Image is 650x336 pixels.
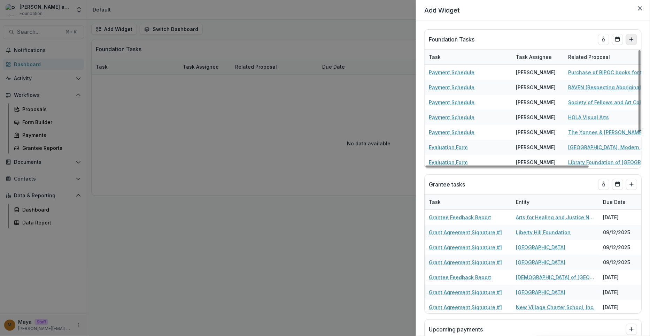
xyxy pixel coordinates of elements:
[612,179,623,190] button: Calendar
[516,144,556,151] div: [PERSON_NAME]
[568,99,647,106] a: Society of Fellows and Art Collectors' Council
[516,259,565,266] a: [GEOGRAPHIC_DATA]
[429,35,474,44] p: Foundation Tasks
[516,304,595,311] a: New Village Charter School, Inc.
[512,53,556,61] div: Task Assignee
[598,179,609,190] button: toggle-assigned-to-me
[512,49,564,64] div: Task Assignee
[425,49,512,64] div: Task
[429,259,502,266] a: Grant Agreement Signature #1
[429,325,483,334] p: Upcoming payments
[425,53,445,61] div: Task
[425,198,445,206] div: Task
[429,69,474,76] a: Payment Schedule
[564,53,614,61] div: Related Proposal
[626,324,637,335] button: Add to dashboard
[516,229,571,236] a: Liberty Hill Foundation
[635,3,646,14] button: Close
[568,114,609,121] a: HOLA Visual Arts
[429,229,502,236] a: Grant Agreement Signature #1
[599,198,630,206] div: Due Date
[516,214,595,221] a: Arts for Healing and Justice Network
[429,180,465,189] p: Grantee tasks
[425,194,512,209] div: Task
[516,159,556,166] div: [PERSON_NAME]
[512,194,599,209] div: Entity
[568,144,647,151] a: [GEOGRAPHIC_DATA], Modern and Contemporary Art Committee Annual Support, FY2026
[429,99,474,106] a: Payment Schedule
[568,129,647,136] a: The Yonnes & [PERSON_NAME] Center for Israel Studies ([GEOGRAPHIC_DATA]) - 2023 - Returning Grant...
[568,69,647,76] a: Purchase of BIPOC books for the library
[429,144,467,151] a: Evaluation Form
[598,34,609,45] button: toggle-assigned-to-me
[512,198,534,206] div: Entity
[429,159,467,166] a: Evaluation Form
[516,69,556,76] div: [PERSON_NAME]
[516,129,556,136] div: [PERSON_NAME]
[429,244,502,251] a: Grant Agreement Signature #1
[429,274,491,281] a: Grantee Feedback Report
[516,84,556,91] div: [PERSON_NAME]
[516,244,565,251] a: [GEOGRAPHIC_DATA]
[429,129,474,136] a: Payment Schedule
[516,99,556,106] div: [PERSON_NAME]
[516,114,556,121] div: [PERSON_NAME]
[626,34,637,45] button: Add to dashboard
[612,34,623,45] button: Calendar
[516,289,565,296] a: [GEOGRAPHIC_DATA]
[568,159,647,166] a: Library Foundation of [GEOGRAPHIC_DATA], World's Largest Pop-up Book, 2025
[626,179,637,190] button: Add to dashboard
[568,84,647,91] a: RAVEN (Respecting Aboriginal Values and Environmental Needs) - 2023 - Returning Grantee Application
[516,274,595,281] a: [DEMOGRAPHIC_DATA] of [GEOGRAPHIC_DATA]
[429,84,474,91] a: Payment Schedule
[429,304,502,311] a: Grant Agreement Signature #1
[429,214,491,221] a: Grantee Feedback Report
[429,114,474,121] a: Payment Schedule
[429,289,502,296] a: Grant Agreement Signature #1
